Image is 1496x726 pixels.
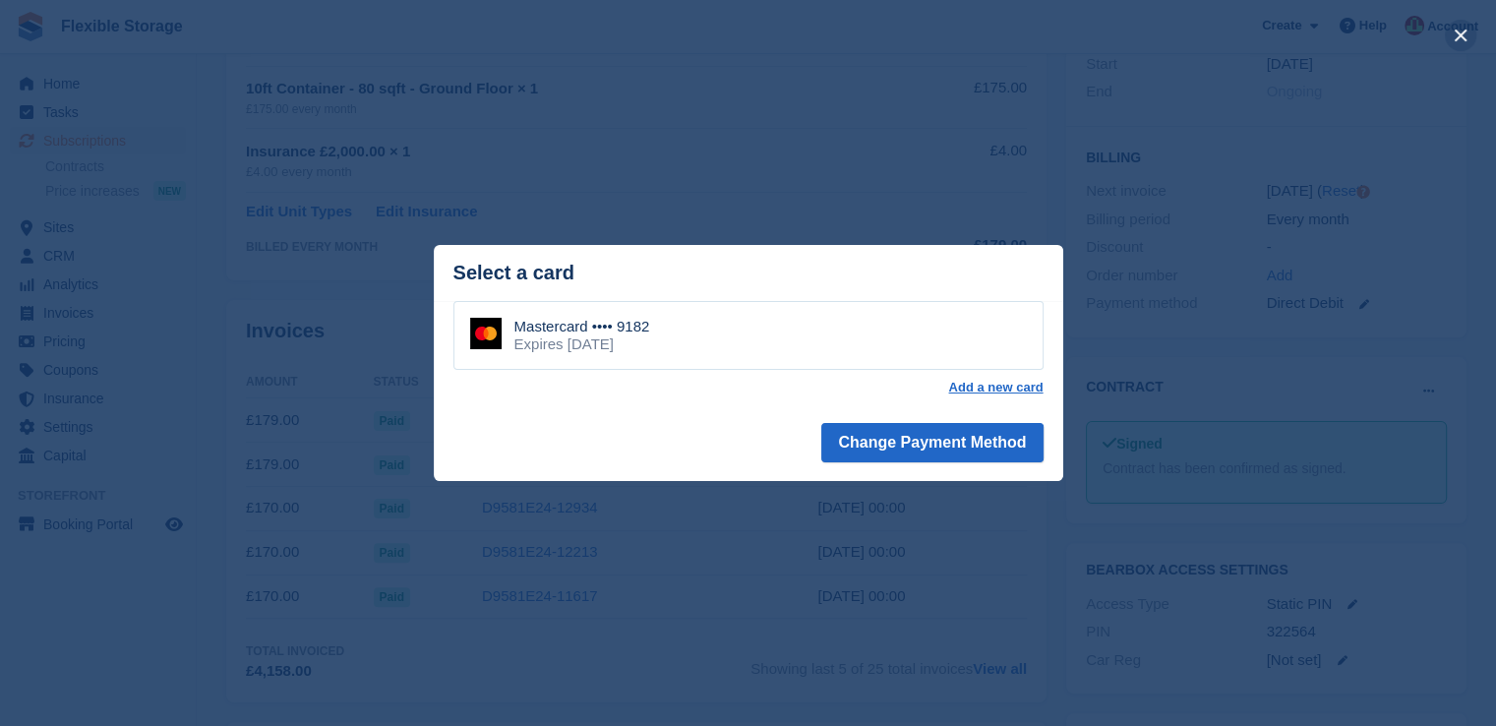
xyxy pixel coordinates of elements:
[948,380,1043,395] a: Add a new card
[821,423,1043,462] button: Change Payment Method
[514,318,650,335] div: Mastercard •••• 9182
[453,262,1044,284] div: Select a card
[470,318,502,349] img: Mastercard Logo
[514,335,650,353] div: Expires [DATE]
[1445,20,1476,51] button: close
